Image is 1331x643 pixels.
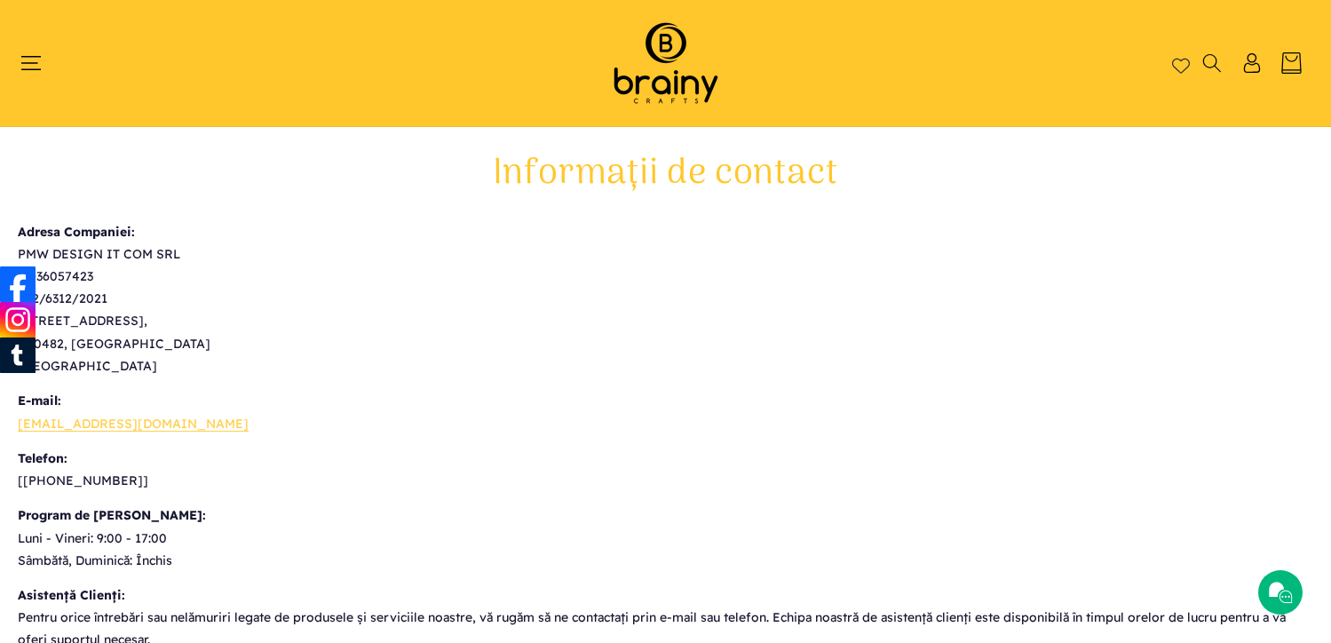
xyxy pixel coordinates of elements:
[18,507,206,523] strong: Program de [PERSON_NAME]:
[18,393,61,409] strong: E-mail:
[28,53,51,73] summary: Meniu
[18,504,1313,572] p: Luni - Vineri: 9:00 - 17:00 Sâmbătă, Duminică: Închis
[18,587,125,603] strong: Asistență Clienți:
[18,448,1313,492] p: [[PHONE_NUMBER]]
[18,224,135,240] strong: Adresa Companiei:
[18,151,1313,197] h1: Informații de contact
[18,450,67,466] strong: Telefon:
[18,221,1313,377] p: PMW DESIGN IT COM SRL RO36057423 J12/6312/2021 [STREET_ADDRESS], 400482, [GEOGRAPHIC_DATA] [GEOGR...
[1267,579,1294,606] img: Chat icon
[590,18,741,108] img: Brainy Crafts
[1172,54,1190,72] a: Wishlist page link
[18,416,249,432] a: [EMAIL_ADDRESS][DOMAIN_NAME]
[1200,53,1223,73] summary: Căutați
